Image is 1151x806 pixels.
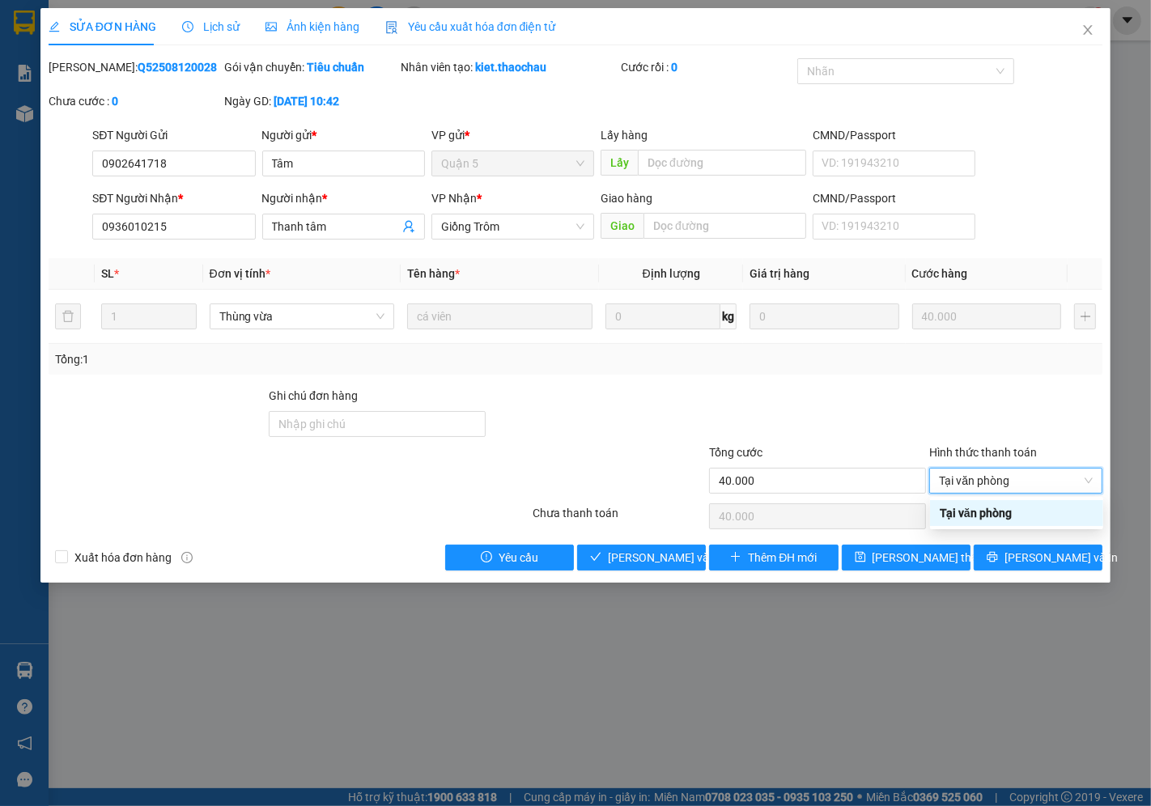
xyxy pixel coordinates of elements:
[225,58,398,76] div: Gói vận chuyển:
[987,551,998,564] span: printer
[385,20,556,33] span: Yêu cầu xuất hóa đơn điện tử
[265,20,359,33] span: Ảnh kiện hàng
[671,61,677,74] b: 0
[1074,303,1096,329] button: plus
[643,267,700,280] span: Định lượng
[269,411,486,437] input: Ghi chú đơn hàng
[274,95,340,108] b: [DATE] 10:42
[441,214,584,239] span: Giồng Trôm
[431,192,477,205] span: VP Nhận
[601,150,638,176] span: Lấy
[1004,549,1118,566] span: [PERSON_NAME] và In
[750,303,898,329] input: 0
[269,389,358,402] label: Ghi chú đơn hàng
[590,551,601,564] span: check
[101,267,114,280] span: SL
[407,267,460,280] span: Tên hàng
[912,267,968,280] span: Cước hàng
[265,21,277,32] span: picture
[481,551,492,564] span: exclamation-circle
[401,58,618,76] div: Nhân viên tạo:
[49,92,222,110] div: Chưa cước :
[643,213,806,239] input: Dọc đường
[308,61,365,74] b: Tiêu chuẩn
[92,189,255,207] div: SĐT Người Nhận
[445,545,574,571] button: exclamation-circleYêu cầu
[974,545,1102,571] button: printer[PERSON_NAME] và In
[262,189,425,207] div: Người nhận
[49,21,60,32] span: edit
[532,504,708,532] div: Chưa thanh toán
[225,92,398,110] div: Ngày GD:
[842,545,970,571] button: save[PERSON_NAME] thay đổi
[638,150,806,176] input: Dọc đường
[182,21,193,32] span: clock-circle
[720,303,737,329] span: kg
[601,192,652,205] span: Giao hàng
[873,549,1002,566] span: [PERSON_NAME] thay đổi
[709,545,838,571] button: plusThêm ĐH mới
[68,549,178,566] span: Xuất hóa đơn hàng
[939,469,1093,493] span: Tại văn phòng
[709,446,762,459] span: Tổng cước
[813,189,975,207] div: CMND/Passport
[750,267,809,280] span: Giá trị hàng
[181,552,193,563] span: info-circle
[55,303,81,329] button: delete
[601,213,643,239] span: Giao
[92,126,255,144] div: SĐT Người Gửi
[929,446,1037,459] label: Hình thức thanh toán
[577,545,706,571] button: check[PERSON_NAME] và Giao hàng
[262,126,425,144] div: Người gửi
[402,220,415,233] span: user-add
[431,126,594,144] div: VP gửi
[499,549,538,566] span: Yêu cầu
[601,129,648,142] span: Lấy hàng
[182,20,240,33] span: Lịch sử
[1065,8,1111,53] button: Close
[49,20,156,33] span: SỬA ĐƠN HÀNG
[621,58,794,76] div: Cước rồi :
[1081,23,1094,36] span: close
[49,58,222,76] div: [PERSON_NAME]:
[138,61,217,74] b: Q52508120028
[407,303,592,329] input: VD: Bàn, Ghế
[441,151,584,176] span: Quận 5
[385,21,398,34] img: icon
[748,549,817,566] span: Thêm ĐH mới
[112,95,118,108] b: 0
[912,303,1061,329] input: 0
[219,304,385,329] span: Thùng vừa
[210,267,270,280] span: Đơn vị tính
[608,549,763,566] span: [PERSON_NAME] và Giao hàng
[475,61,546,74] b: kiet.thaochau
[55,350,445,368] div: Tổng: 1
[855,551,866,564] span: save
[730,551,741,564] span: plus
[813,126,975,144] div: CMND/Passport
